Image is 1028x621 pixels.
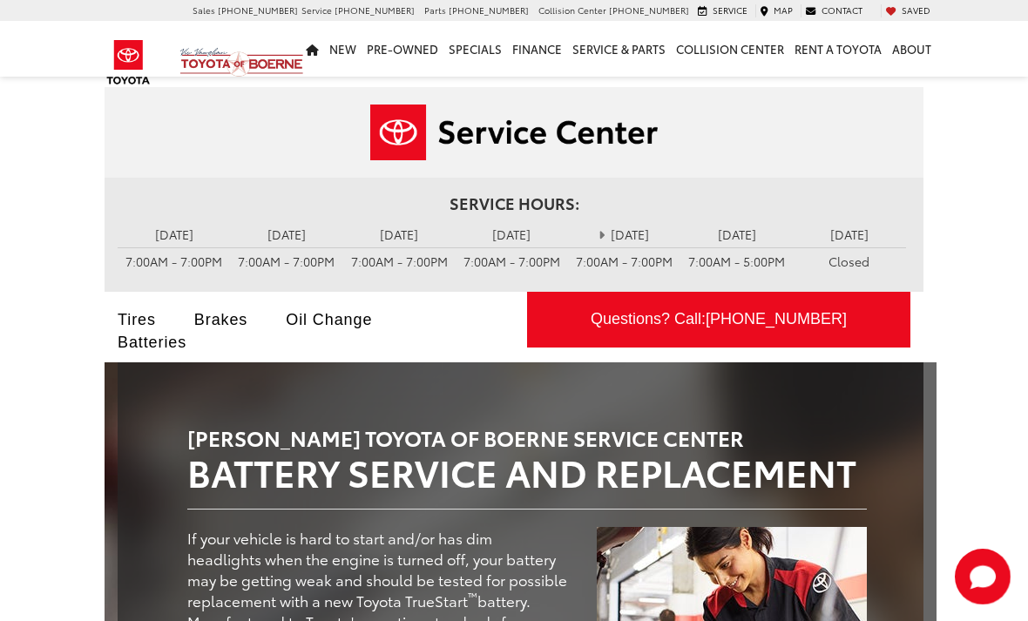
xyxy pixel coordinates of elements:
img: Toyota [96,34,161,91]
a: Finance [507,21,567,77]
a: Home [301,21,324,77]
td: 7:00AM - 7:00PM [342,247,455,274]
a: Rent a Toyota [789,21,887,77]
span: [PHONE_NUMBER] [706,310,847,327]
a: Service Center | Vic Vaughan Toyota of Boerne in Boerne TX [118,105,910,160]
a: Service [693,4,752,17]
td: [DATE] [230,221,342,247]
a: About [887,21,937,77]
button: Toggle Chat Window [955,549,1011,604]
span: [PERSON_NAME] Toyota of Boerne Service Center [187,422,744,452]
td: 7:00AM - 7:00PM [230,247,342,274]
span: Map [774,3,793,17]
div: Questions? Call: [527,292,910,348]
a: Batteries [118,334,213,351]
td: [DATE] [568,221,680,247]
a: Service & Parts: Opens in a new tab [567,21,671,77]
td: [DATE] [118,221,230,247]
a: Collision Center [671,21,789,77]
span: Service [713,3,747,17]
span: [PHONE_NUMBER] [449,3,529,17]
a: Oil Change [286,311,398,328]
td: 7:00AM - 7:00PM [118,247,230,274]
sup: ™ [468,588,477,604]
td: [DATE] [680,221,793,247]
img: Service Center | Vic Vaughan Toyota of Boerne in Boerne TX [370,105,658,160]
td: [DATE] [342,221,455,247]
a: Map [755,4,797,17]
td: 7:00AM - 7:00PM [456,247,568,274]
svg: Start Chat [955,549,1011,604]
a: Brakes [194,311,274,328]
span: [PHONE_NUMBER] [335,3,415,17]
a: Contact [801,4,867,17]
a: Tires [118,311,182,328]
span: [PHONE_NUMBER] [609,3,689,17]
td: 7:00AM - 5:00PM [680,247,793,274]
a: Questions? Call:[PHONE_NUMBER] [527,292,910,348]
span: Parts [424,3,446,17]
span: Saved [902,3,930,17]
td: [DATE] [456,221,568,247]
td: 7:00AM - 7:00PM [568,247,680,274]
span: Collision Center [538,3,606,17]
td: [DATE] [793,221,905,247]
a: New [324,21,362,77]
td: Closed [793,247,905,274]
span: Contact [822,3,862,17]
span: Sales [193,3,215,17]
img: Vic Vaughan Toyota of Boerne [179,47,304,78]
h4: Service Hours: [118,195,910,213]
span: [PHONE_NUMBER] [218,3,298,17]
a: Pre-Owned [362,21,443,77]
h2: Battery Service And Replacement [187,410,867,490]
span: Service [301,3,332,17]
a: My Saved Vehicles [881,4,935,17]
a: Specials [443,21,507,77]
